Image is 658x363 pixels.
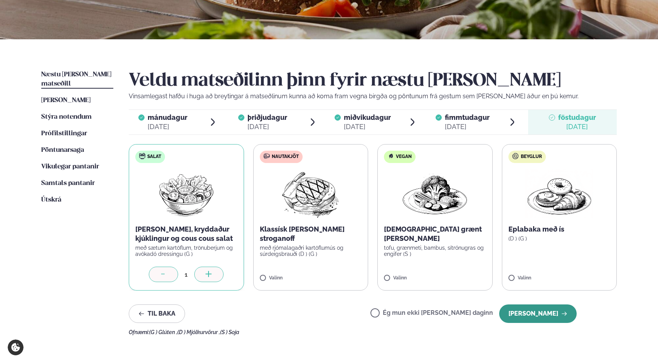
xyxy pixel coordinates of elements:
[8,339,24,355] a: Cookie settings
[178,270,194,279] div: 1
[139,153,145,159] img: salad.svg
[147,154,161,160] span: Salat
[41,180,95,187] span: Samtals pantanir
[558,113,596,121] span: föstudagur
[129,329,617,335] div: Ofnæmi:
[508,235,611,242] p: (D ) (G )
[521,154,542,160] span: Beyglur
[177,329,220,335] span: (D ) Mjólkurvörur ,
[41,163,99,170] span: Vikulegar pantanir
[41,147,84,153] span: Pöntunarsaga
[135,225,237,243] p: [PERSON_NAME], kryddaður kjúklingur og cous cous salat
[149,329,177,335] span: (G ) Glúten ,
[558,122,596,131] div: [DATE]
[445,113,490,121] span: fimmtudagur
[508,225,611,234] p: Eplabaka með ís
[135,245,237,257] p: með sætum kartöflum, trönuberjum og avókadó dressingu (G )
[148,113,187,121] span: mánudagur
[264,153,270,159] img: beef.svg
[41,71,111,87] span: Næstu [PERSON_NAME] matseðill
[41,97,91,104] span: [PERSON_NAME]
[129,70,617,92] h2: Veldu matseðilinn þinn fyrir næstu [PERSON_NAME]
[41,197,61,203] span: Útskrá
[41,146,84,155] a: Pöntunarsaga
[148,122,187,131] div: [DATE]
[152,169,220,218] img: Salad.png
[129,92,617,101] p: Vinsamlegast hafðu í huga að breytingar á matseðlinum kunna að koma fram vegna birgða og pöntunum...
[41,114,92,120] span: Stýra notendum
[445,122,490,131] div: [DATE]
[512,153,519,159] img: bagle-new-16px.svg
[344,113,391,121] span: miðvikudagur
[499,304,577,323] button: [PERSON_NAME]
[41,129,87,138] a: Prófílstillingar
[401,169,469,218] img: Vegan.png
[41,162,99,171] a: Vikulegar pantanir
[272,154,299,160] span: Nautakjöt
[41,113,92,122] a: Stýra notendum
[396,154,412,160] span: Vegan
[276,169,345,218] img: Beef-Meat.png
[247,113,287,121] span: þriðjudagur
[260,225,362,243] p: Klassísk [PERSON_NAME] stroganoff
[344,122,391,131] div: [DATE]
[41,179,95,188] a: Samtals pantanir
[384,245,486,257] p: tofu, grænmeti, bambus, sítrónugras og engifer (S )
[41,195,61,205] a: Útskrá
[247,122,287,131] div: [DATE]
[525,169,593,218] img: Croissant.png
[41,96,91,105] a: [PERSON_NAME]
[129,304,185,323] button: Til baka
[388,153,394,159] img: Vegan.svg
[41,130,87,137] span: Prófílstillingar
[260,245,362,257] p: með rjómalagaðri kartöflumús og súrdeigsbrauði (D ) (G )
[220,329,239,335] span: (S ) Soja
[41,70,113,89] a: Næstu [PERSON_NAME] matseðill
[384,225,486,243] p: [DEMOGRAPHIC_DATA] grænt [PERSON_NAME]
